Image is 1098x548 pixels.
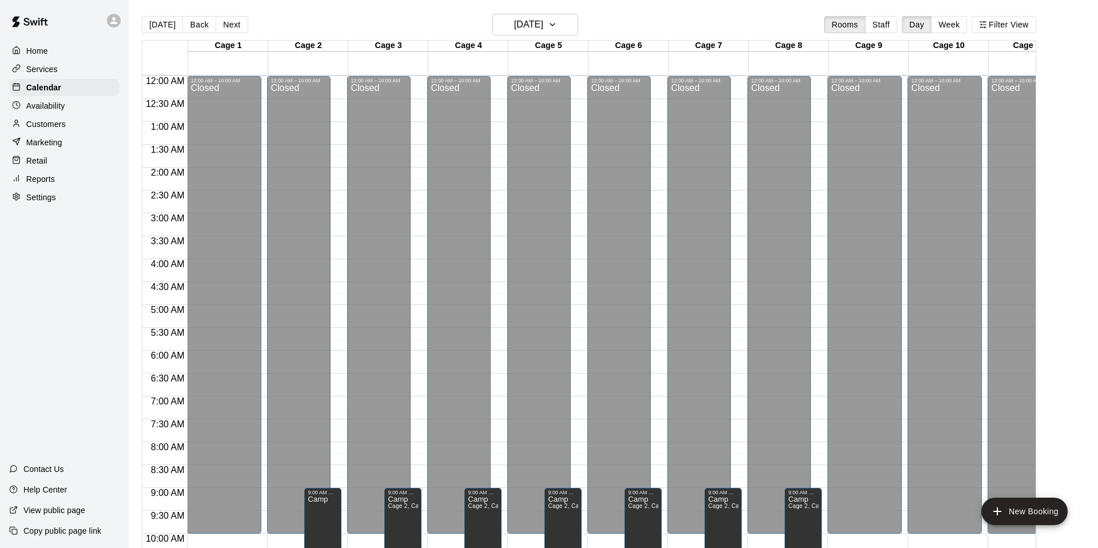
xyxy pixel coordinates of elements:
span: 3:00 AM [148,213,188,223]
div: 12:00 AM – 10:00 AM: Closed [667,76,731,534]
p: Home [26,45,48,57]
a: Home [9,42,120,59]
button: Rooms [824,16,865,33]
div: Cage 2 [268,41,348,51]
div: 9:00 AM – 2:00 PM [468,490,498,495]
span: Cage 2, Cage 3, Cage 4, Cage 5, Cage 6, Cage 7, Cage 8 [628,503,786,509]
div: Closed [751,84,807,538]
p: View public page [23,505,85,516]
div: Cage 5 [508,41,588,51]
span: 1:30 AM [148,145,188,154]
a: Reports [9,170,120,188]
div: 12:00 AM – 10:00 AM [751,78,807,84]
span: 8:00 AM [148,442,188,452]
div: 9:00 AM – 2:00 PM [388,490,418,495]
div: Closed [351,84,407,538]
span: 12:00 AM [143,76,188,86]
div: 12:00 AM – 10:00 AM [911,78,978,84]
a: Services [9,61,120,78]
div: 12:00 AM – 10:00 AM [190,78,258,84]
span: 5:30 AM [148,328,188,337]
a: Availability [9,97,120,114]
div: 12:00 AM – 10:00 AM: Closed [187,76,261,534]
div: Cage 1 [188,41,268,51]
a: Marketing [9,134,120,151]
button: Staff [865,16,898,33]
div: 12:00 AM – 10:00 AM: Closed [908,76,982,534]
p: Copy public page link [23,525,101,537]
div: 12:00 AM – 10:00 AM: Closed [747,76,811,534]
div: Closed [190,84,258,538]
div: 12:00 AM – 10:00 AM: Closed [988,76,1062,534]
span: 1:00 AM [148,122,188,132]
div: 12:00 AM – 10:00 AM [991,78,1059,84]
div: Cage 11 [989,41,1069,51]
p: Calendar [26,82,61,93]
p: Services [26,63,58,75]
button: Back [182,16,216,33]
div: 9:00 AM – 2:00 PM [708,490,738,495]
span: 12:30 AM [143,99,188,109]
div: 12:00 AM – 10:00 AM: Closed [507,76,571,534]
div: Closed [591,84,647,538]
span: 2:30 AM [148,190,188,200]
span: 8:30 AM [148,465,188,475]
a: Calendar [9,79,120,96]
div: 12:00 AM – 10:00 AM [671,78,727,84]
div: 9:00 AM – 2:00 PM [548,490,578,495]
button: add [981,498,1068,525]
div: Closed [511,84,567,538]
p: Retail [26,155,47,166]
span: 6:30 AM [148,374,188,383]
h6: [DATE] [514,17,543,33]
span: 10:00 AM [143,534,188,543]
button: Day [902,16,932,33]
span: Cage 2, Cage 3, Cage 4, Cage 5, Cage 6, Cage 7, Cage 8 [388,503,546,509]
div: 12:00 AM – 10:00 AM: Closed [427,76,491,534]
span: 5:00 AM [148,305,188,315]
div: Closed [911,84,978,538]
div: 9:00 AM – 2:00 PM [628,490,658,495]
div: Closed [991,84,1059,538]
div: 12:00 AM – 10:00 AM [591,78,647,84]
p: Marketing [26,137,62,148]
span: 7:00 AM [148,396,188,406]
div: Cage 7 [669,41,749,51]
p: Customers [26,118,66,130]
p: Availability [26,100,65,112]
span: 4:30 AM [148,282,188,292]
div: 12:00 AM – 10:00 AM [831,78,898,84]
div: 12:00 AM – 10:00 AM [431,78,487,84]
button: [DATE] [492,14,578,35]
p: Contact Us [23,463,64,475]
span: 4:00 AM [148,259,188,269]
span: 3:30 AM [148,236,188,246]
div: Closed [431,84,487,538]
p: Settings [26,192,56,203]
div: 12:00 AM – 10:00 AM [351,78,407,84]
button: Next [216,16,248,33]
div: Cage 3 [348,41,428,51]
a: Settings [9,189,120,206]
div: Cage 8 [749,41,829,51]
div: 12:00 AM – 10:00 AM [511,78,567,84]
div: Cage 6 [588,41,669,51]
a: Retail [9,152,120,169]
button: Filter View [972,16,1036,33]
div: Cage 9 [829,41,909,51]
a: Customers [9,116,120,133]
button: Week [931,16,967,33]
span: 9:00 AM [148,488,188,498]
span: Cage 2, Cage 3, Cage 4, Cage 5, Cage 6, Cage 7, Cage 8 [468,503,626,509]
p: Help Center [23,484,67,495]
p: Reports [26,173,55,185]
span: Cage 2, Cage 3, Cage 4, Cage 5, Cage 6, Cage 7, Cage 8 [788,503,946,509]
